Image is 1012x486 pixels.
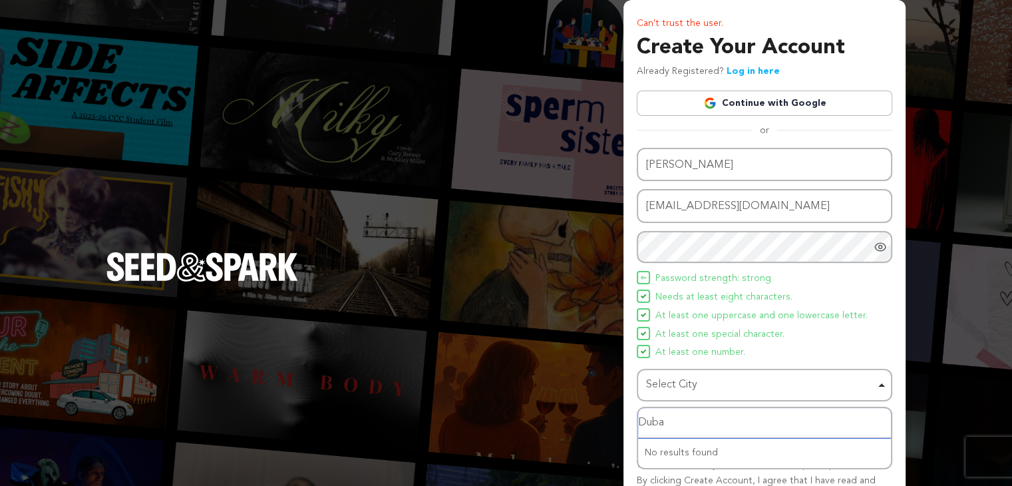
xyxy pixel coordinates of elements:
h3: Create Your Account [637,32,892,64]
img: Google logo [703,97,717,110]
a: Log in here [727,67,780,76]
input: Select City [638,408,891,438]
a: Continue with Google [637,91,892,116]
img: Seed&Spark Logo [106,252,298,282]
p: Can't trust the user. [637,16,892,32]
span: At least one special character. [655,327,784,343]
p: Already Registered? [637,64,780,80]
span: Needs at least eight characters. [655,290,792,306]
span: At least one uppercase and one lowercase letter. [655,308,868,324]
span: At least one number. [655,345,745,361]
div: No results found [638,438,891,468]
div: Select City [646,375,875,395]
img: Seed&Spark Icon [641,275,646,280]
img: Seed&Spark Icon [641,294,646,299]
img: Seed&Spark Icon [641,331,646,336]
img: Seed&Spark Icon [641,312,646,318]
input: Name [637,148,892,182]
input: Email address [637,189,892,223]
a: Show password as plain text. Warning: this will display your password on the screen. [874,240,887,254]
span: or [752,124,777,137]
a: Seed&Spark Homepage [106,252,298,308]
span: Password strength: strong [655,271,771,287]
img: Seed&Spark Icon [641,349,646,354]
